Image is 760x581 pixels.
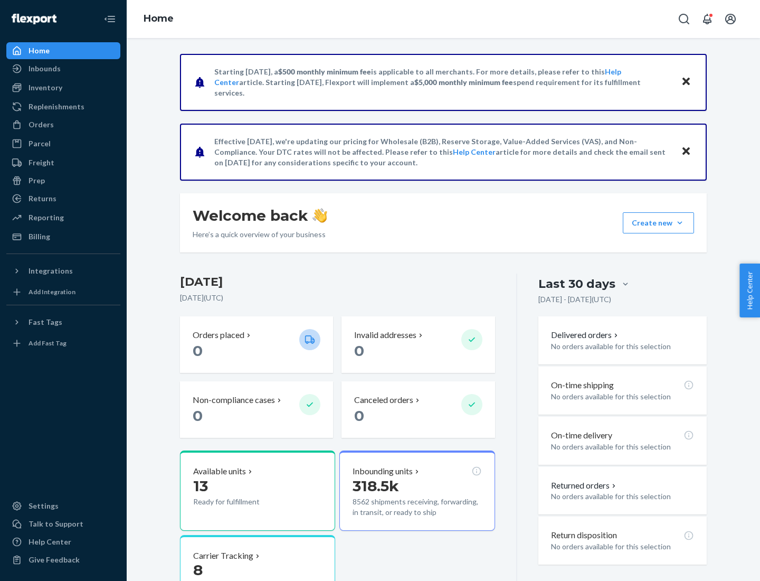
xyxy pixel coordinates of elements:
[551,379,614,391] p: On-time shipping
[353,477,399,495] span: 318.5k
[551,341,694,352] p: No orders available for this selection
[28,119,54,130] div: Orders
[354,407,364,425] span: 0
[6,263,120,279] button: Integrations
[28,101,84,112] div: Replenishments
[135,4,182,34] ol: breadcrumbs
[28,175,45,186] div: Prep
[6,60,120,77] a: Inbounds
[180,316,333,373] button: Orders placed 0
[28,82,62,93] div: Inventory
[28,231,50,242] div: Billing
[28,266,73,276] div: Integrations
[679,74,693,90] button: Close
[180,293,495,303] p: [DATE] ( UTC )
[551,429,612,442] p: On-time delivery
[144,13,174,24] a: Home
[551,442,694,452] p: No orders available for this selection
[6,228,120,245] a: Billing
[354,342,364,360] span: 0
[353,465,413,477] p: Inbounding units
[28,193,56,204] div: Returns
[99,8,120,30] button: Close Navigation
[551,529,617,541] p: Return disposition
[551,329,620,341] button: Delivered orders
[6,98,120,115] a: Replenishments
[278,67,371,76] span: $500 monthly minimum fee
[193,496,291,507] p: Ready for fulfillment
[453,147,496,156] a: Help Center
[6,498,120,514] a: Settings
[673,8,695,30] button: Open Search Box
[28,537,71,547] div: Help Center
[551,491,694,502] p: No orders available for this selection
[6,516,120,532] a: Talk to Support
[28,555,80,565] div: Give Feedback
[28,317,62,327] div: Fast Tags
[28,501,59,511] div: Settings
[341,316,495,373] button: Invalid addresses 0
[6,335,120,352] a: Add Fast Tag
[28,63,61,74] div: Inbounds
[353,496,481,518] p: 8562 shipments receiving, forwarding, in transit, or ready to ship
[28,138,51,149] div: Parcel
[180,274,495,290] h3: [DATE]
[6,42,120,59] a: Home
[551,391,694,402] p: No orders available for this selection
[193,407,203,425] span: 0
[720,8,741,30] button: Open account menu
[28,212,64,223] div: Reporting
[28,287,75,296] div: Add Integration
[28,519,83,529] div: Talk to Support
[551,480,618,492] button: Returned orders
[339,451,495,531] button: Inbounding units318.5k8562 shipments receiving, forwarding, in transit, or ready to ship
[6,190,120,207] a: Returns
[193,465,246,477] p: Available units
[6,172,120,189] a: Prep
[214,136,671,168] p: Effective [DATE], we're updating our pricing for Wholesale (B2B), Reserve Storage, Value-Added Se...
[28,339,66,348] div: Add Fast Tag
[6,154,120,171] a: Freight
[193,394,275,406] p: Non-compliance cases
[354,394,413,406] p: Canceled orders
[180,451,335,531] button: Available units13Ready for fulfillment
[193,329,244,341] p: Orders placed
[697,8,718,30] button: Open notifications
[6,284,120,301] a: Add Integration
[6,135,120,152] a: Parcel
[6,533,120,550] a: Help Center
[6,314,120,331] button: Fast Tags
[28,45,50,56] div: Home
[193,229,327,240] p: Here’s a quick overview of your business
[739,264,760,317] button: Help Center
[193,561,203,579] span: 8
[12,14,56,24] img: Flexport logo
[214,67,671,98] p: Starting [DATE], a is applicable to all merchants. For more details, please refer to this article...
[193,342,203,360] span: 0
[354,329,416,341] p: Invalid addresses
[414,78,513,87] span: $5,000 monthly minimum fee
[6,79,120,96] a: Inventory
[679,144,693,160] button: Close
[551,541,694,552] p: No orders available for this selection
[28,157,54,168] div: Freight
[193,206,327,225] h1: Welcome back
[6,551,120,568] button: Give Feedback
[538,294,611,305] p: [DATE] - [DATE] ( UTC )
[193,477,208,495] span: 13
[312,208,327,223] img: hand-wave emoji
[6,116,120,133] a: Orders
[623,212,694,233] button: Create new
[6,209,120,226] a: Reporting
[341,381,495,438] button: Canceled orders 0
[180,381,333,438] button: Non-compliance cases 0
[538,276,615,292] div: Last 30 days
[193,550,253,562] p: Carrier Tracking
